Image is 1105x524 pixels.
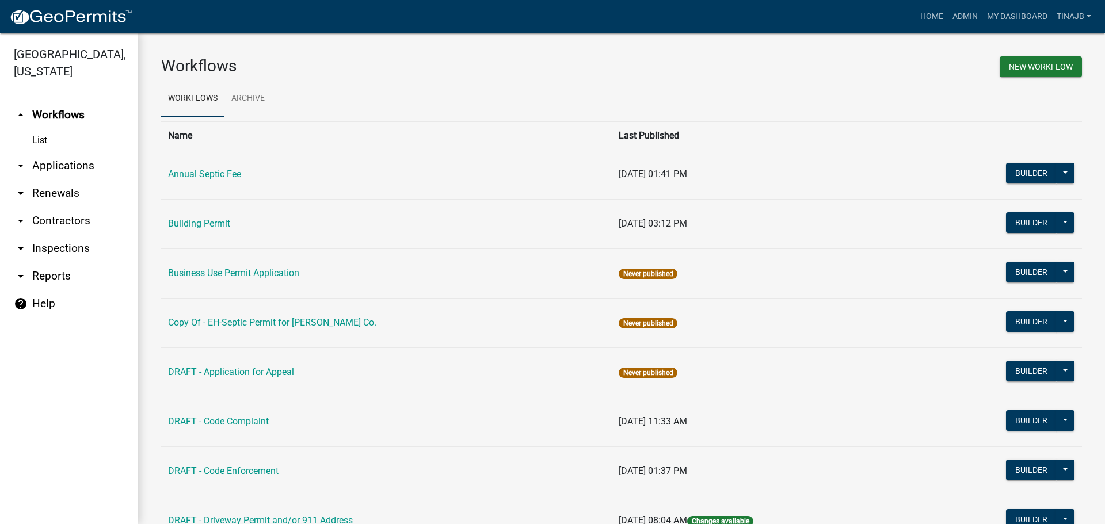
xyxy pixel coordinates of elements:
[619,269,677,279] span: Never published
[168,218,230,229] a: Building Permit
[14,214,28,228] i: arrow_drop_down
[916,6,948,28] a: Home
[168,267,299,278] a: Business Use Permit Application
[168,465,279,476] a: DRAFT - Code Enforcement
[1006,460,1057,480] button: Builder
[14,159,28,173] i: arrow_drop_down
[1006,361,1057,381] button: Builder
[982,6,1052,28] a: My Dashboard
[612,121,912,150] th: Last Published
[619,416,687,427] span: [DATE] 11:33 AM
[619,368,677,378] span: Never published
[619,169,687,179] span: [DATE] 01:41 PM
[14,297,28,311] i: help
[161,121,612,150] th: Name
[1000,56,1082,77] button: New Workflow
[14,108,28,122] i: arrow_drop_up
[1006,163,1057,183] button: Builder
[1006,410,1057,431] button: Builder
[14,186,28,200] i: arrow_drop_down
[14,269,28,283] i: arrow_drop_down
[619,465,687,476] span: [DATE] 01:37 PM
[619,218,687,229] span: [DATE] 03:12 PM
[14,242,28,255] i: arrow_drop_down
[168,366,294,377] a: DRAFT - Application for Appeal
[161,81,224,117] a: Workflows
[1006,311,1057,332] button: Builder
[1006,262,1057,282] button: Builder
[168,416,269,427] a: DRAFT - Code Complaint
[1052,6,1096,28] a: Tinajb
[168,169,241,179] a: Annual Septic Fee
[224,81,272,117] a: Archive
[161,56,613,76] h3: Workflows
[619,318,677,328] span: Never published
[1006,212,1057,233] button: Builder
[168,317,376,328] a: Copy Of - EH-Septic Permit for [PERSON_NAME] Co.
[948,6,982,28] a: Admin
